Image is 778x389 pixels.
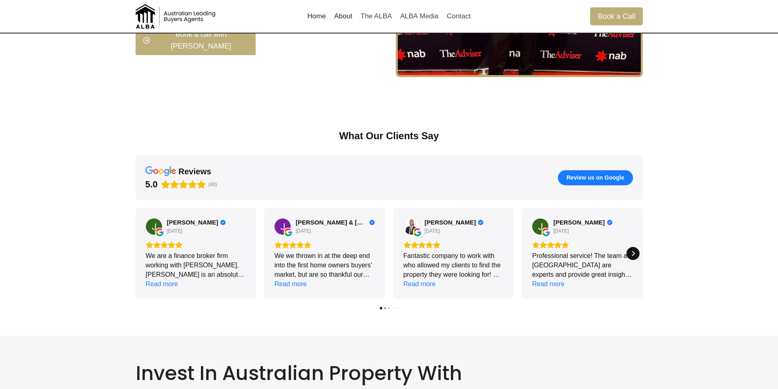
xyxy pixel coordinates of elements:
div: Verified Customer [478,220,484,225]
nav: Primary Navigation [303,7,475,26]
a: Book a Call [590,7,642,25]
div: Verified Customer [369,220,375,225]
div: We we thrown in at the deep end into the first home owners buyers' market, but are so thankful ou... [274,251,375,279]
div: Rating: 5.0 out of 5 [274,241,375,249]
span: Review us on Google [566,174,624,181]
span: [PERSON_NAME] [167,219,218,226]
img: Australian Leading Buyers Agents [136,4,217,29]
img: Alex Bongiorno [403,218,420,235]
div: Next [626,247,640,260]
div: [DATE] [167,228,183,234]
div: Verified Customer [607,220,613,225]
img: Jenni & Malcolm Beddoes [274,218,291,235]
a: Review by Alex Bongiorno [425,219,484,226]
div: [DATE] [553,228,569,234]
div: Rating: 5.0 out of 5 [403,241,504,249]
a: About [330,7,357,26]
span: (40) [208,182,217,187]
div: Verified Customer [220,220,226,225]
div: Read more [403,279,436,289]
a: Review by Jonathan Huang [167,219,226,226]
div: Read more [274,279,307,289]
a: Contact [443,7,475,26]
a: View on Google [146,218,162,235]
span: Book a call with [PERSON_NAME] [154,29,249,52]
img: Jonathan Huang [146,218,162,235]
a: View on Google [532,218,548,235]
div: Read more [146,279,178,289]
a: Home [303,7,330,26]
div: What Our Clients Say [136,129,643,142]
a: View on Google [403,218,420,235]
button: Review us on Google [558,170,633,185]
div: Read more [532,279,564,289]
div: Rating: 5.0 out of 5 [532,241,633,249]
a: View on Google [274,218,291,235]
img: Jay Engellenner [532,218,548,235]
div: Rating: 5.0 out of 5 [145,179,206,190]
div: Fantastic company to work with who allowed my clients to find the property they were looking for!... [403,251,504,279]
div: reviews [178,166,211,177]
a: The ALBA [357,7,396,26]
div: Professional service! The team at [GEOGRAPHIC_DATA] are experts and provide great insight into pr... [532,251,633,279]
div: 5.0 [145,179,158,190]
span: [PERSON_NAME] [553,219,605,226]
a: Review by Jay Engellenner [553,219,613,226]
a: ALBA Media [396,7,443,26]
div: We are a finance broker firm working with [PERSON_NAME]. [PERSON_NAME] is an absolute expert in t... [146,251,246,279]
div: [DATE] [296,228,311,234]
span: [PERSON_NAME] & [PERSON_NAME] [296,219,367,226]
a: Book a call with [PERSON_NAME] [136,26,256,55]
div: Carousel [136,208,643,299]
div: Previous [139,247,152,260]
div: [DATE] [425,228,440,234]
div: Rating: 5.0 out of 5 [146,241,246,249]
a: Review by Jenni & Malcolm Beddoes [296,219,375,226]
span: [PERSON_NAME] [425,219,476,226]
